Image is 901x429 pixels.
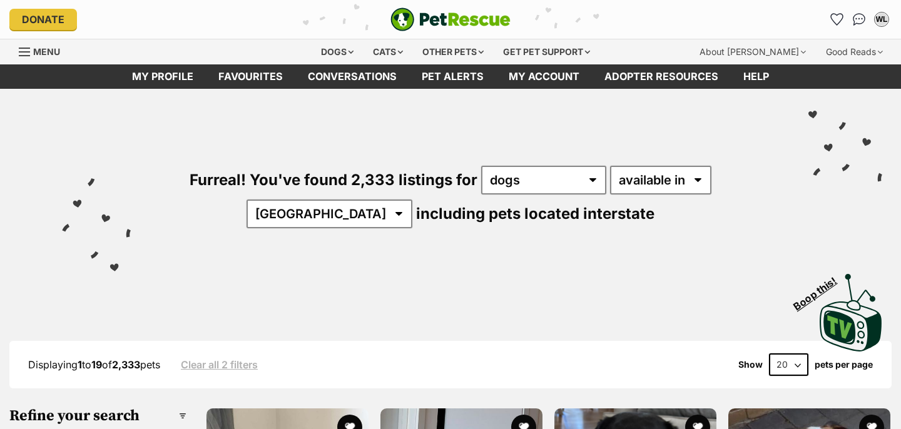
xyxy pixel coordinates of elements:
a: Favourites [206,64,295,89]
a: Clear all 2 filters [181,359,258,370]
div: Cats [364,39,412,64]
span: Boop this! [792,267,849,312]
a: My account [496,64,592,89]
a: PetRescue [390,8,511,31]
div: WL [875,13,888,26]
a: Pet alerts [409,64,496,89]
span: Displaying to of pets [28,358,160,371]
img: PetRescue TV logo [820,274,882,351]
span: Furreal! You've found 2,333 listings for [190,171,477,189]
span: Menu [33,46,60,57]
span: including pets located interstate [416,204,654,223]
a: Help [731,64,781,89]
div: About [PERSON_NAME] [691,39,815,64]
a: My profile [120,64,206,89]
a: Menu [19,39,69,62]
ul: Account quick links [827,9,892,29]
div: Other pets [414,39,492,64]
h3: Refine your search [9,407,186,425]
strong: 1 [78,358,82,371]
img: logo-e224e6f780fb5917bec1dbf3a21bbac754714ae5b6737aabdf751b685950b380.svg [390,8,511,31]
strong: 19 [91,358,102,371]
span: Show [738,360,763,370]
div: Good Reads [817,39,892,64]
button: My account [872,9,892,29]
a: Favourites [827,9,847,29]
img: chat-41dd97257d64d25036548639549fe6c8038ab92f7586957e7f3b1b290dea8141.svg [853,13,866,26]
a: Donate [9,9,77,30]
a: Conversations [849,9,869,29]
div: Dogs [312,39,362,64]
div: Get pet support [494,39,599,64]
a: conversations [295,64,409,89]
a: Adopter resources [592,64,731,89]
strong: 2,333 [112,358,140,371]
label: pets per page [815,360,873,370]
a: Boop this! [820,263,882,354]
